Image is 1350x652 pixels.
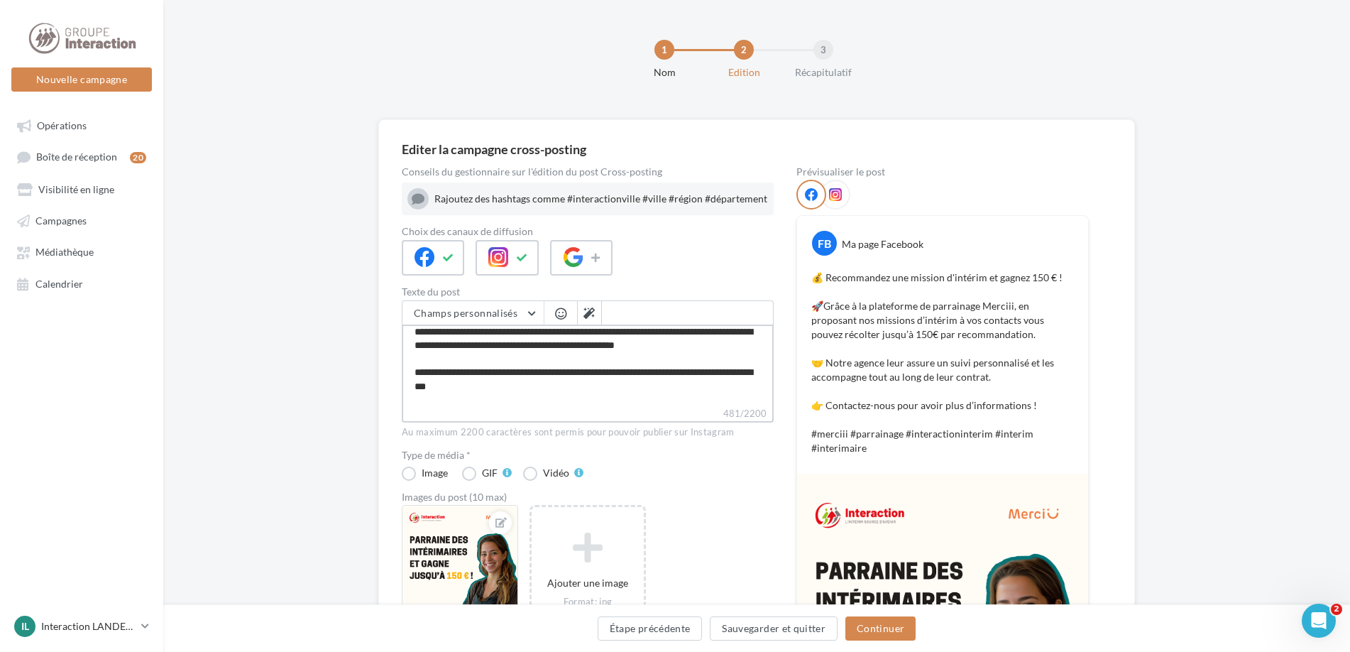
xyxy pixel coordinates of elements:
[402,301,544,325] button: Champs personnalisés
[778,65,869,80] div: Récapitulatif
[598,616,703,641] button: Étape précédente
[710,616,838,641] button: Sauvegarder et quitter
[9,271,155,296] a: Calendrier
[37,119,87,131] span: Opérations
[1331,604,1342,615] span: 2
[35,246,94,259] span: Médiathèque
[402,492,774,502] div: Images du post (10 max)
[698,65,789,80] div: Edition
[734,40,754,60] div: 2
[842,237,923,251] div: Ma page Facebook
[402,287,774,297] label: Texte du post
[812,231,837,256] div: FB
[130,152,146,163] div: 20
[9,112,155,138] a: Opérations
[402,167,774,177] div: Conseils du gestionnaire sur l'édition du post Cross-posting
[845,616,916,641] button: Continuer
[796,167,1089,177] div: Prévisualiser le post
[35,214,87,227] span: Campagnes
[402,426,774,439] div: Au maximum 2200 caractères sont permis pour pouvoir publier sur Instagram
[11,613,152,640] a: IL Interaction LANDERNEAU
[811,271,1074,455] p: 💰 Recommandez une mission d'intérim et gagnez 150 € ! 🚀Grâce à la plateforme de parrainage Mercii...
[1302,604,1336,638] iframe: Intercom live chat
[482,468,498,478] div: GIF
[38,183,114,195] span: Visibilité en ligne
[434,192,768,206] div: Rajoutez des hashtags comme #interactionville #ville #région #département
[9,207,155,233] a: Campagnes
[9,176,155,202] a: Visibilité en ligne
[619,65,710,80] div: Nom
[402,143,586,156] div: Editer la campagne cross-posting
[35,278,83,290] span: Calendrier
[9,239,155,264] a: Médiathèque
[813,40,833,60] div: 3
[654,40,674,60] div: 1
[422,468,448,478] div: Image
[9,143,155,170] a: Boîte de réception20
[41,619,136,634] p: Interaction LANDERNEAU
[543,468,569,478] div: Vidéo
[11,67,152,92] button: Nouvelle campagne
[21,619,29,634] span: IL
[36,151,117,163] span: Boîte de réception
[402,406,774,423] label: 481/2200
[402,450,774,460] label: Type de média *
[402,227,774,237] label: Choix des canaux de diffusion
[414,307,517,319] span: Champs personnalisés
